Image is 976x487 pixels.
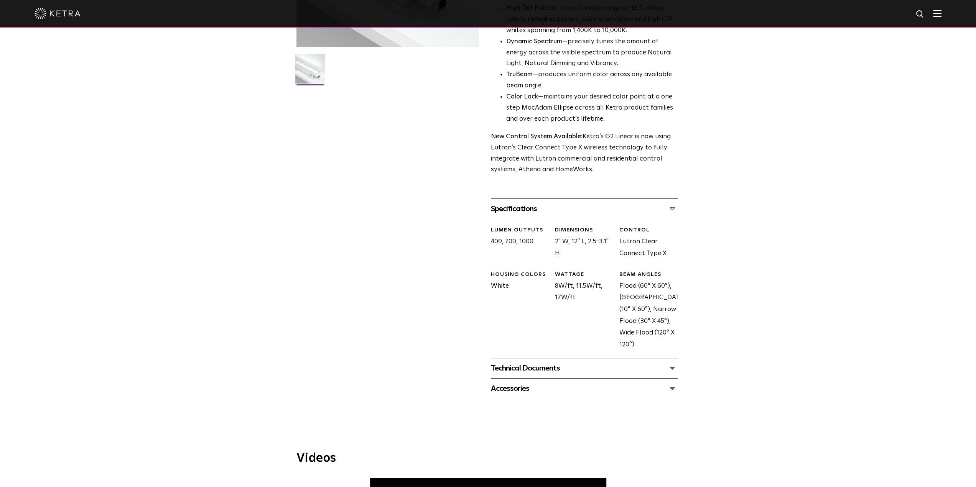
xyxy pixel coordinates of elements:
[296,452,680,464] h3: Videos
[485,226,549,259] div: 400, 700, 1000
[933,10,941,17] img: Hamburger%20Nav.svg
[915,10,925,19] img: search icon
[555,271,613,279] div: WATTAGE
[506,71,533,78] strong: TruBeam
[506,36,678,70] li: —precisely tunes the amount of energy across the visible spectrum to produce Natural Light, Natur...
[506,38,562,45] strong: Dynamic Spectrum
[549,226,613,259] div: 2" W, 12" L, 2.5-3.1" H
[506,92,678,125] li: —maintains your desired color point at a one step MacAdam Ellipse across all Ketra product famili...
[491,271,549,279] div: HOUSING COLORS
[613,271,677,351] div: Flood (60° X 60°), [GEOGRAPHIC_DATA] (10° X 60°), Narrow Flood (30° X 45°), Wide Flood (120° X 120°)
[619,226,677,234] div: CONTROL
[485,271,549,351] div: White
[555,226,613,234] div: DIMENSIONS
[506,69,678,92] li: —produces uniform color across any available beam angle.
[613,226,677,259] div: Lutron Clear Connect Type X
[619,271,677,279] div: BEAM ANGLES
[491,226,549,234] div: LUMEN OUTPUTS
[295,54,325,89] img: G2-Linear-2021-Web-Square
[491,203,678,215] div: Specifications
[491,133,583,140] strong: New Control System Available:
[549,271,613,351] div: 8W/ft, 11.5W/ft, 17W/ft
[491,362,678,374] div: Technical Documents
[491,131,678,176] p: Ketra’s G2 Linear is now using Lutron’s Clear Connect Type X wireless technology to fully integra...
[35,8,81,19] img: ketra-logo-2019-white
[506,93,538,100] strong: Color Lock
[491,382,678,395] div: Accessories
